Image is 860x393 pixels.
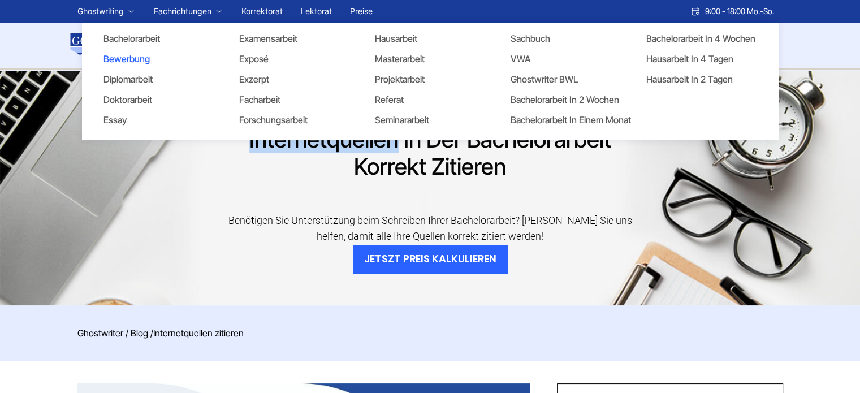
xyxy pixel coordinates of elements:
a: Bewerbung [96,52,209,66]
a: Diplomarbeit [96,72,209,86]
a: Referat [367,93,480,106]
a: Facharbeit [231,93,344,106]
a: Essay [96,113,209,127]
div: / / [77,328,783,338]
a: Ghostwriting [77,5,124,18]
a: Exzerpt [231,72,344,86]
a: Ghostwriter BWL [503,72,616,86]
span: 9:00 - 18:00 Mo.-So. [705,5,774,18]
span: Internetquellen zitieren [153,327,244,339]
div: Benötigen Sie Unterstützung beim Schreiben Ihrer Bachelorarbeit? [PERSON_NAME] Sie uns helfen, da... [227,213,633,245]
a: Bachelorarbeit [96,32,209,45]
a: Bachelorarbeit in einem Monat [503,113,616,127]
a: Hausarbeit in 4 Tagen [638,52,751,66]
a: Masterarbeit [367,52,480,66]
a: Exposé [231,52,344,66]
a: Bachelorarbeit in 2 Wochen [503,93,616,106]
a: Forschungsarbeit [231,113,344,127]
a: Fachrichtungen [154,5,211,18]
a: Blog [131,327,148,339]
a: Doktorarbeit [96,93,209,106]
img: Schedule [690,7,701,16]
a: Korrektorat [241,6,283,16]
a: Examensarbeit [231,32,344,45]
a: Hausarbeit in 2 Tagen [638,72,751,86]
a: Projektarbeit [367,72,480,86]
a: Lektorat [301,6,332,16]
a: Bachelorarbeit in 4 Wochen [638,32,751,45]
img: logo wirschreiben [68,33,150,55]
a: Preise [350,6,373,16]
a: Ghostwriter [77,327,123,339]
a: VWA [503,52,616,66]
button: JETSZT PREIS KALKULIEREN [353,245,508,274]
h1: Internetquellen in der Bachelorarbeit korrekt zitieren [227,126,633,180]
a: Hausarbeit [367,32,480,45]
a: Seminararbeit [367,113,480,127]
a: Sachbuch [503,32,616,45]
